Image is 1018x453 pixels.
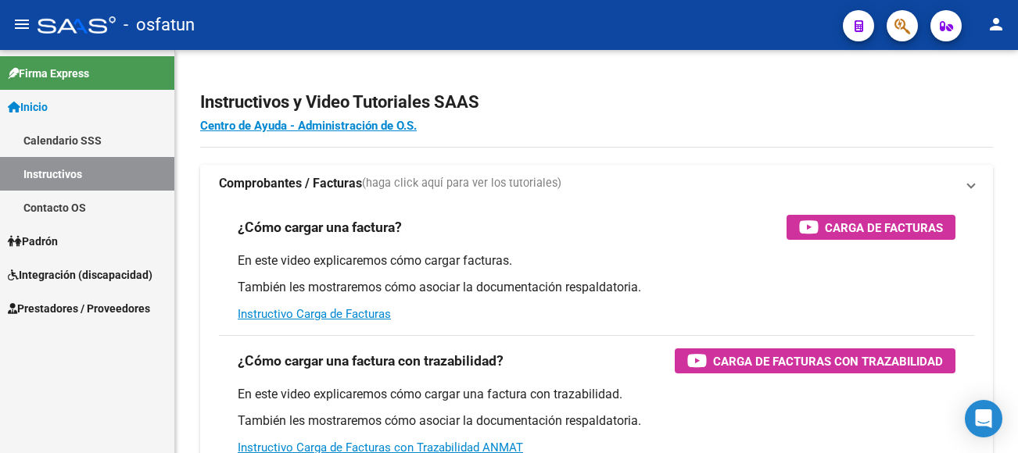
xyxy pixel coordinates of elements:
button: Carga de Facturas con Trazabilidad [675,348,955,373]
span: Prestadores / Proveedores [8,300,150,317]
span: Padrón [8,233,58,250]
h2: Instructivos y Video Tutoriales SAAS [200,87,993,117]
span: Carga de Facturas con Trazabilidad [713,351,943,371]
mat-icon: menu [13,15,31,34]
mat-icon: person [987,15,1005,34]
p: También les mostraremos cómo asociar la documentación respaldatoria. [238,412,955,430]
div: Open Intercom Messenger [965,400,1002,437]
span: Integración (discapacidad) [8,266,152,284]
span: Carga de Facturas [825,218,943,237]
strong: Comprobantes / Facturas [219,175,362,192]
button: Carga de Facturas [787,215,955,240]
h3: ¿Cómo cargar una factura? [238,216,402,238]
a: Centro de Ayuda - Administración de O.S. [200,119,417,133]
span: Inicio [8,98,48,116]
mat-expansion-panel-header: Comprobantes / Facturas(haga click aquí para ver los tutoriales) [200,165,993,202]
span: (haga click aquí para ver los tutoriales) [362,175,561,192]
p: En este video explicaremos cómo cargar facturas. [238,252,955,269]
p: En este video explicaremos cómo cargar una factura con trazabilidad. [238,386,955,403]
p: También les mostraremos cómo asociar la documentación respaldatoria. [238,279,955,296]
span: - osfatun [124,8,195,42]
span: Firma Express [8,65,89,82]
a: Instructivo Carga de Facturas [238,307,391,321]
h3: ¿Cómo cargar una factura con trazabilidad? [238,350,504,372]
